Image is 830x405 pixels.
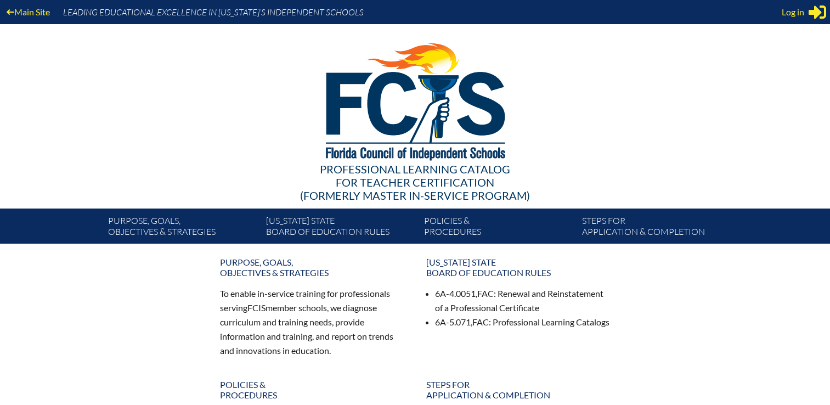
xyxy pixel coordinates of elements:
img: FCISlogo221.eps [302,24,528,174]
span: FCIS [247,302,266,313]
a: [US_STATE] StateBoard of Education rules [262,213,420,244]
a: Purpose, goals,objectives & strategies [213,252,411,282]
a: [US_STATE] StateBoard of Education rules [420,252,617,282]
a: Purpose, goals,objectives & strategies [104,213,262,244]
span: FAC [477,288,494,299]
li: 6A-5.071, : Professional Learning Catalogs [435,315,611,329]
svg: Sign in or register [809,3,826,21]
a: Policies &Procedures [420,213,578,244]
li: 6A-4.0051, : Renewal and Reinstatement of a Professional Certificate [435,286,611,315]
a: Policies &Procedures [213,375,411,404]
a: Steps forapplication & completion [578,213,736,244]
span: Log in [782,5,804,19]
div: Professional Learning Catalog (formerly Master In-service Program) [99,162,731,202]
a: Main Site [2,4,54,19]
a: Steps forapplication & completion [420,375,617,404]
span: FAC [472,317,489,327]
p: To enable in-service training for professionals serving member schools, we diagnose curriculum an... [220,286,404,357]
span: for Teacher Certification [336,176,494,189]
